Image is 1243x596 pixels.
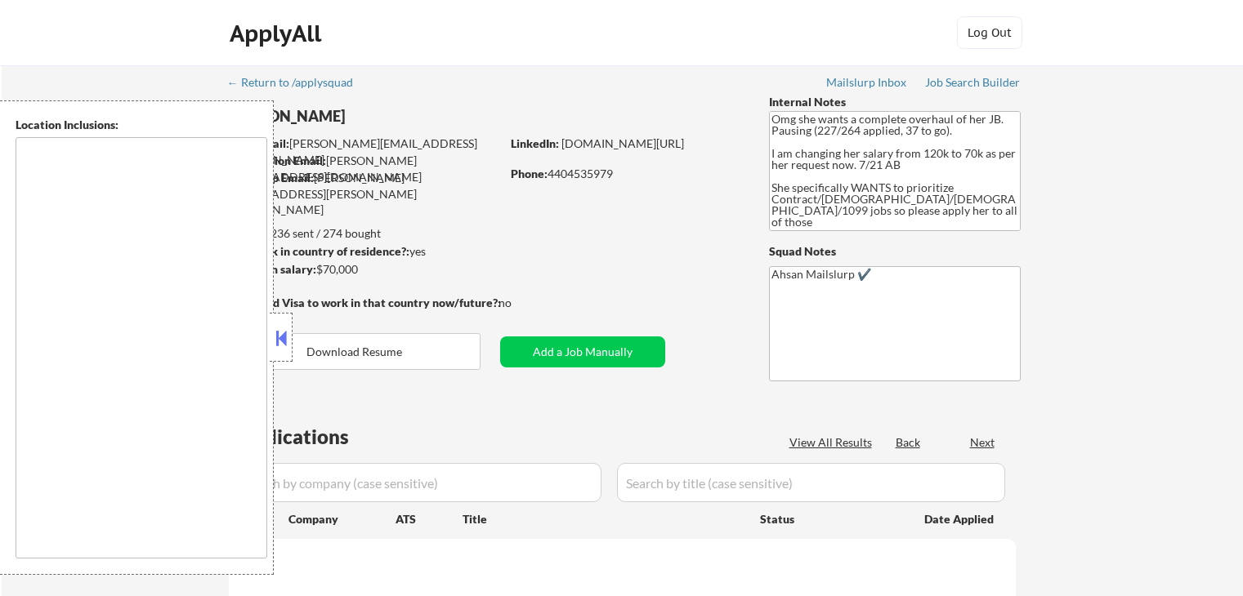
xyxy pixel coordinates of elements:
div: ← Return to /applysquad [227,77,369,88]
div: ATS [396,511,463,527]
a: Mailslurp Inbox [826,76,908,92]
div: Squad Notes [769,243,1021,260]
a: [DOMAIN_NAME][URL] [561,136,684,150]
a: ← Return to /applysquad [227,76,369,92]
div: [PERSON_NAME] [229,106,565,127]
div: Internal Notes [769,94,1021,110]
div: [PERSON_NAME][EMAIL_ADDRESS][PERSON_NAME][DOMAIN_NAME] [229,170,500,218]
div: Job Search Builder [925,77,1021,88]
div: View All Results [789,434,877,451]
div: Title [463,511,744,527]
strong: Will need Visa to work in that country now/future?: [229,296,501,309]
strong: Phone: [511,167,548,180]
div: yes [228,243,495,260]
div: Date Applied [924,511,996,527]
div: Company [288,511,396,527]
div: 236 sent / 274 bought [228,225,500,242]
div: Back [896,434,922,451]
div: Applications [234,427,396,447]
div: Mailslurp Inbox [826,77,908,88]
div: ApplyAll [230,20,326,47]
div: [PERSON_NAME][EMAIL_ADDRESS][DOMAIN_NAME] [230,136,500,167]
input: Search by title (case sensitive) [617,463,1005,502]
div: Location Inclusions: [16,117,267,133]
strong: Can work in country of residence?: [228,244,409,258]
button: Log Out [957,16,1022,49]
div: [PERSON_NAME][EMAIL_ADDRESS][DOMAIN_NAME] [230,153,500,185]
div: 4404535979 [511,166,742,182]
button: Add a Job Manually [500,336,665,367]
div: Status [760,504,901,533]
button: Download Resume [229,333,481,370]
div: no [499,295,545,311]
div: Next [970,434,996,451]
strong: LinkedIn: [511,136,559,150]
div: $70,000 [228,261,500,278]
input: Search by company (case sensitive) [234,463,601,502]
